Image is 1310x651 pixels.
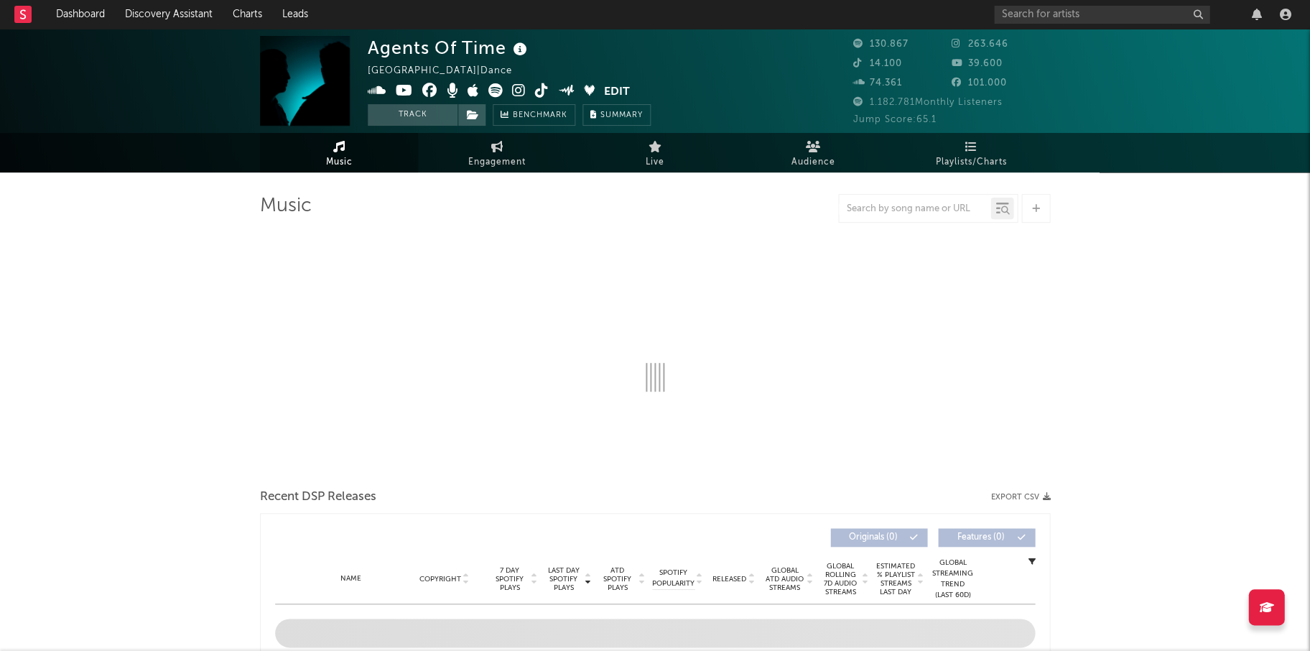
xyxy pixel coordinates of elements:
span: Recent DSP Releases [260,489,376,506]
span: Originals ( 0 ) [840,533,906,542]
span: Playlists/Charts [936,154,1007,171]
a: Engagement [418,133,576,172]
a: Music [260,133,418,172]
a: Live [576,133,734,172]
button: Originals(0) [830,528,927,547]
button: Features(0) [938,528,1035,547]
a: Playlists/Charts [892,133,1050,172]
span: Benchmark [513,107,567,124]
span: 1.182.781 Monthly Listeners [853,98,1002,107]
span: Live [646,154,664,171]
span: Features ( 0 ) [947,533,1013,542]
span: Copyright [419,575,460,583]
span: Summary [600,111,643,119]
button: Summary [582,104,651,126]
div: Agents Of Time [368,36,531,60]
span: Music [326,154,353,171]
span: ATD Spotify Plays [598,566,636,592]
span: 7 Day Spotify Plays [491,566,529,592]
span: 39.600 [952,59,1003,68]
button: Track [368,104,457,126]
span: Global Rolling 7D Audio Streams [820,562,860,596]
a: Audience [734,133,892,172]
span: Estimated % Playlist Streams Last Day [875,562,915,596]
button: Edit [604,83,630,101]
span: Released [712,575,746,583]
input: Search by song name or URL [839,203,990,215]
button: Export CSV [990,493,1050,502]
span: 14.100 [853,59,901,68]
div: Name [304,573,398,584]
span: 263.646 [952,40,1008,49]
span: Engagement [468,154,526,171]
span: 130.867 [853,40,908,49]
div: [GEOGRAPHIC_DATA] | Dance [368,63,529,80]
span: 101.000 [952,78,1007,88]
span: 74.361 [853,78,901,88]
a: Benchmark [493,104,575,126]
input: Search for artists [994,6,1209,24]
span: Last Day Spotify Plays [544,566,582,592]
div: Global Streaming Trend (Last 60D) [931,558,974,601]
span: Jump Score: 65.1 [853,115,936,124]
span: Spotify Popularity [652,568,695,589]
span: Global ATD Audio Streams [765,566,804,592]
span: Audience [791,154,835,171]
